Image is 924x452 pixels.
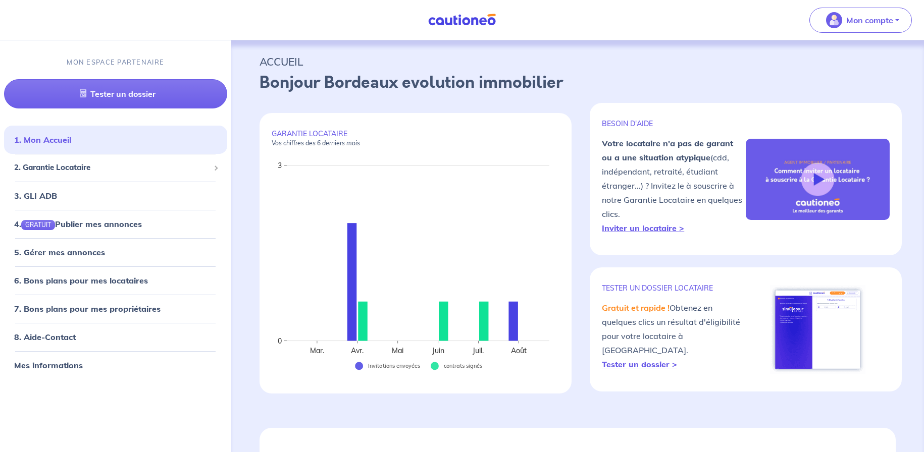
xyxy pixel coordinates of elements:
text: Mar. [310,346,324,355]
img: illu_account_valid_menu.svg [826,12,842,28]
text: Juin [432,346,444,355]
div: Mes informations [4,355,227,375]
em: Vos chiffres des 6 derniers mois [272,139,360,147]
div: 5. Gérer mes annonces [4,242,227,262]
div: 6. Bons plans pour mes locataires [4,270,227,290]
a: 7. Bons plans pour mes propriétaires [14,303,161,313]
div: 7. Bons plans pour mes propriétaires [4,298,227,318]
img: simulateur.png [770,285,865,374]
p: Bonjour Bordeaux evolution immobilier [260,71,896,95]
button: illu_account_valid_menu.svgMon compte [809,8,912,33]
a: 5. Gérer mes annonces [14,247,105,257]
text: Avr. [351,346,364,355]
text: Juil. [473,346,484,355]
p: GARANTIE LOCATAIRE [272,129,560,147]
div: 8. Aide-Contact [4,326,227,347]
em: Gratuit et rapide ! [602,303,670,313]
div: 3. GLI ADB [4,185,227,205]
div: 2. Garantie Locataire [4,158,227,178]
text: 0 [278,336,282,346]
img: Cautioneo [424,14,500,26]
strong: Votre locataire n'a pas de garant ou a une situation atypique [602,138,733,162]
a: Tester un dossier > [602,359,677,369]
a: Tester un dossier [4,79,227,108]
img: video-gli-new-none.jpg [746,139,890,219]
p: (cdd, indépendant, retraité, étudiant étranger...) ? Invitez le à souscrire à notre Garantie Loca... [602,136,746,235]
text: 3 [278,161,282,170]
p: MON ESPACE PARTENAIRE [67,58,164,67]
p: ACCUEIL [260,52,896,71]
text: Mai [392,346,403,355]
a: 3. GLI ADB [14,190,57,200]
div: 4.GRATUITPublier mes annonces [4,213,227,234]
a: 6. Bons plans pour mes locataires [14,275,148,285]
p: BESOIN D'AIDE [602,119,746,128]
div: 1. Mon Accueil [4,130,227,150]
span: 2. Garantie Locataire [14,162,210,174]
a: Mes informations [14,360,83,370]
a: 8. Aide-Contact [14,331,76,342]
p: Mon compte [846,14,893,26]
p: TESTER un dossier locataire [602,284,746,293]
a: 1. Mon Accueil [14,135,71,145]
a: 4.GRATUITPublier mes annonces [14,218,142,229]
text: Août [511,346,527,355]
a: Inviter un locataire > [602,223,684,233]
p: Obtenez en quelques clics un résultat d'éligibilité pour votre locataire à [GEOGRAPHIC_DATA]. [602,301,746,371]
